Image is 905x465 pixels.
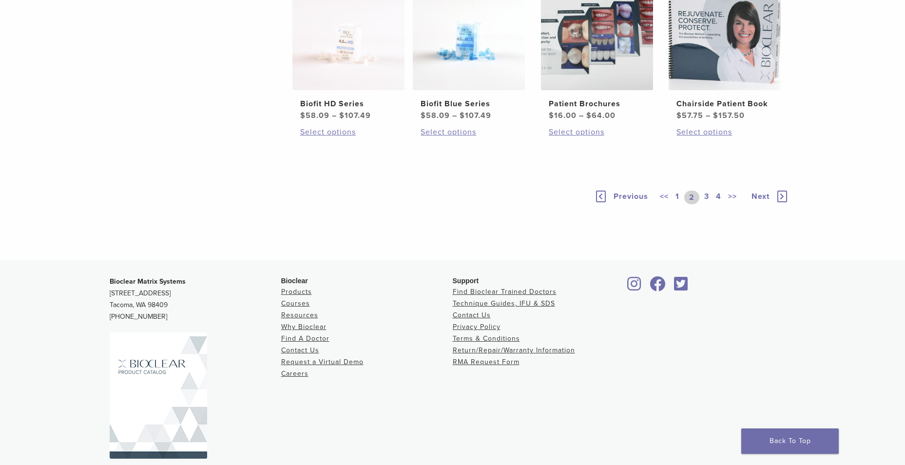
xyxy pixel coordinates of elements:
[676,111,703,120] bdi: 57.75
[281,288,312,296] a: Products
[339,111,345,120] span: $
[579,111,584,120] span: –
[453,323,501,331] a: Privacy Policy
[421,111,426,120] span: $
[647,282,669,292] a: Bioclear
[110,277,186,286] strong: Bioclear Matrix Systems
[624,282,645,292] a: Bioclear
[453,346,575,354] a: Return/Repair/Warranty Information
[751,192,770,201] span: Next
[549,111,554,120] span: $
[726,191,739,204] a: >>
[332,111,337,120] span: –
[713,111,718,120] span: $
[676,98,773,110] h2: Chairside Patient Book
[300,111,306,120] span: $
[453,334,520,343] a: Terms & Conditions
[300,111,329,120] bdi: 58.09
[300,98,397,110] h2: Biofit HD Series
[281,334,329,343] a: Find A Doctor
[586,111,592,120] span: $
[453,311,491,319] a: Contact Us
[281,311,318,319] a: Resources
[658,191,671,204] a: <<
[460,111,465,120] span: $
[421,111,450,120] bdi: 58.09
[110,332,207,459] img: Bioclear
[281,346,319,354] a: Contact Us
[674,191,681,204] a: 1
[453,299,555,308] a: Technique Guides, IFU & SDS
[676,111,682,120] span: $
[281,358,364,366] a: Request a Virtual Demo
[452,111,457,120] span: –
[110,276,281,323] p: [STREET_ADDRESS] Tacoma, WA 98409 [PHONE_NUMBER]
[671,282,692,292] a: Bioclear
[453,288,557,296] a: Find Bioclear Trained Doctors
[300,126,397,138] a: Select options for “Biofit HD Series”
[614,192,648,201] span: Previous
[421,98,517,110] h2: Biofit Blue Series
[549,111,577,120] bdi: 16.00
[549,126,645,138] a: Select options for “Patient Brochures”
[281,277,308,285] span: Bioclear
[702,191,711,204] a: 3
[714,191,723,204] a: 4
[586,111,616,120] bdi: 64.00
[453,277,479,285] span: Support
[713,111,745,120] bdi: 157.50
[706,111,711,120] span: –
[676,126,773,138] a: Select options for “Chairside Patient Book”
[549,98,645,110] h2: Patient Brochures
[281,299,310,308] a: Courses
[460,111,491,120] bdi: 107.49
[281,369,308,378] a: Careers
[453,358,520,366] a: RMA Request Form
[281,323,327,331] a: Why Bioclear
[421,126,517,138] a: Select options for “Biofit Blue Series”
[339,111,371,120] bdi: 107.49
[684,191,699,204] a: 2
[741,428,839,454] a: Back To Top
